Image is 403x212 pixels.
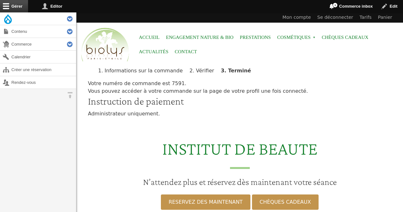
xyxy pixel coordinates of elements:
a: CHÈQUES CADEAUX [252,194,319,210]
span: » [313,36,315,39]
h3: N’attendez plus et réservez dès maintenant votre séance [80,177,399,187]
a: Engagement Nature & Bio [166,30,234,45]
li: Vérifier [190,68,219,74]
a: Contact [175,45,197,59]
a: Tarifs [356,12,375,23]
button: Orientation horizontale [64,89,76,101]
header: Entête du site [76,12,403,67]
a: Prestations [240,30,271,45]
li: Informations sur la commande [98,68,188,74]
h2: Instruction de paiement [88,95,392,107]
p: Administrateur uniquement. [88,110,392,118]
div: Votre numéro de commande est 7591. Vous pouvez accéder à votre commande sur la page de votre prof... [88,80,392,117]
a: Se déconnecter [314,12,356,23]
a: Chèques cadeaux [322,30,368,45]
span: Cosmétiques [277,30,315,45]
span: 1 [333,3,338,8]
a: Panier [375,12,395,23]
a: Mon compte [279,12,314,23]
a: RESERVEZ DES MAINTENANT [161,194,250,210]
a: Accueil [139,30,160,45]
a: Actualités [139,45,169,59]
li: Terminé [221,68,256,74]
h2: INSTITUT DE BEAUTE [80,138,399,169]
img: Accueil [80,27,131,63]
